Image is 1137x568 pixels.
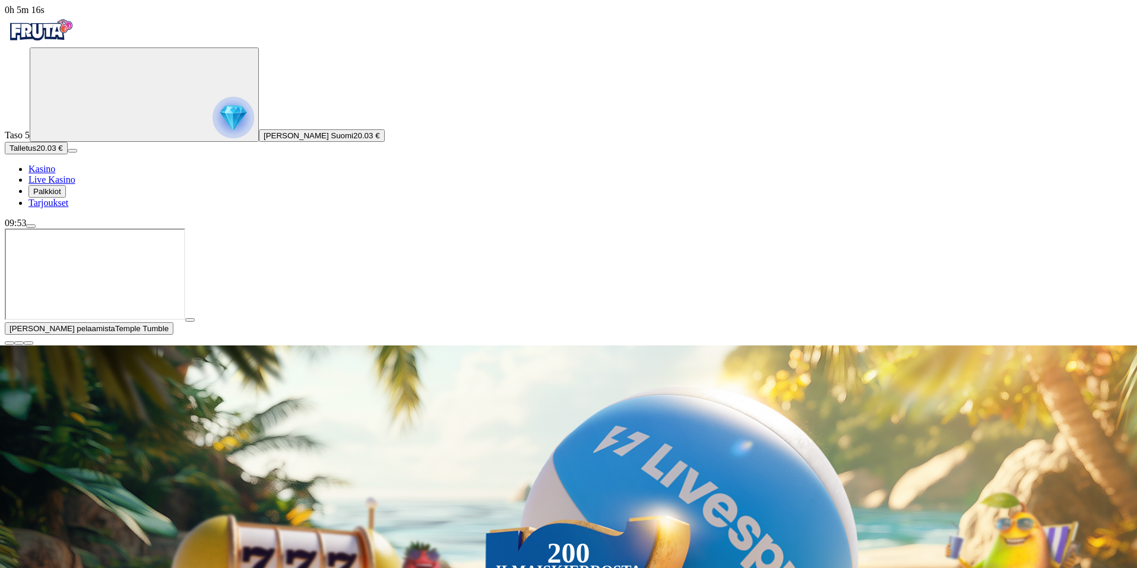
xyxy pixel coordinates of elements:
span: [PERSON_NAME] Suomi [264,131,353,140]
button: close icon [5,341,14,345]
img: reward progress [213,97,254,138]
span: user session time [5,5,45,15]
span: Taso 5 [5,130,30,140]
span: 20.03 € [353,131,379,140]
button: [PERSON_NAME] Suomi20.03 € [259,129,385,142]
span: Talletus [9,144,36,153]
a: gift-inverted iconTarjoukset [28,198,68,208]
span: Temple Tumble [115,324,169,333]
span: 20.03 € [36,144,62,153]
a: Fruta [5,37,76,47]
span: Tarjoukset [28,198,68,208]
button: reward progress [30,47,259,142]
iframe: Temple Tumble [5,229,185,320]
span: Kasino [28,164,55,174]
button: chevron-down icon [14,341,24,345]
button: menu [26,224,36,228]
span: 09:53 [5,218,26,228]
img: Fruta [5,15,76,45]
button: fullscreen icon [24,341,33,345]
span: [PERSON_NAME] pelaamista [9,324,115,333]
span: Palkkiot [33,187,61,196]
div: 200 [547,546,590,560]
button: Talletusplus icon20.03 € [5,142,68,154]
a: diamond iconKasino [28,164,55,174]
a: poker-chip iconLive Kasino [28,174,75,185]
button: reward iconPalkkiot [28,185,66,198]
button: play icon [185,318,195,322]
nav: Primary [5,15,1132,208]
span: Live Kasino [28,174,75,185]
button: [PERSON_NAME] pelaamistaTemple Tumble [5,322,173,335]
button: menu [68,149,77,153]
